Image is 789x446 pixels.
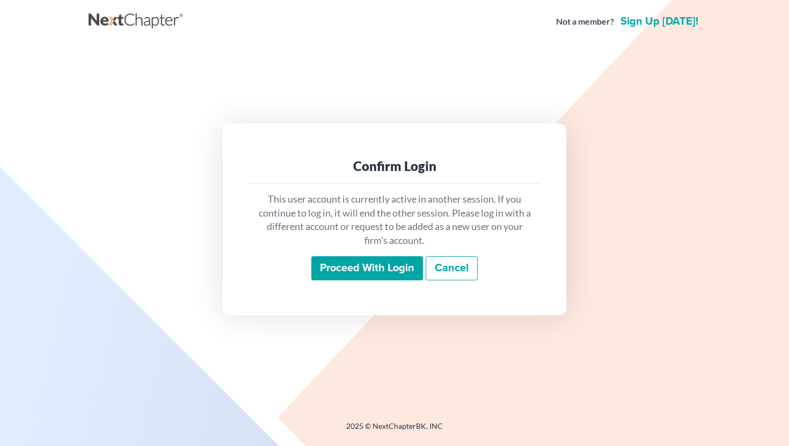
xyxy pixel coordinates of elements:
a: Cancel [426,256,478,281]
strong: Not a member? [556,16,614,28]
div: Confirm Login [257,158,532,175]
a: Sign up [DATE]! [618,16,700,27]
input: Proceed with login [311,256,423,281]
p: This user account is currently active in another session. If you continue to log in, it will end ... [257,192,532,248]
div: 2025 © NextChapterBK, INC [89,421,700,440]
